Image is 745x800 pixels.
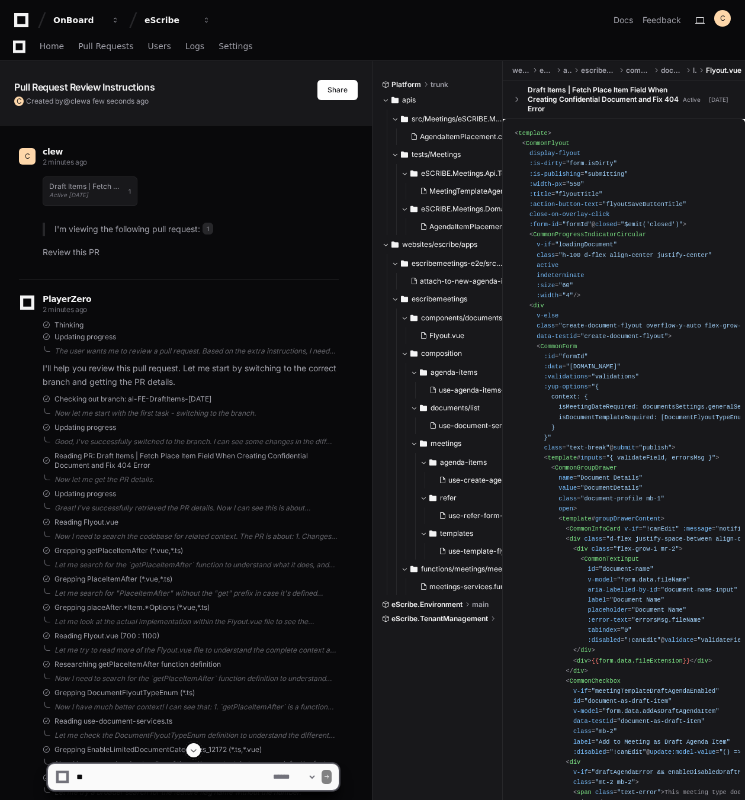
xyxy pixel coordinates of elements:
svg: Directory [410,562,418,576]
span: "$emit('closed')" [621,221,683,228]
span: Grepping PlaceItemAfter (*.vue,*.ts) [54,574,172,584]
span: CommonTextInput [584,555,638,563]
span: escribemeetings [581,66,616,75]
span: :message [683,525,712,532]
div: Now let me get the PR details. [54,475,339,484]
span: div [573,667,584,674]
span: v-model [588,576,614,583]
h1: C [25,152,30,161]
svg: Directory [420,365,427,380]
span: aria-labelled-by-id [588,586,657,593]
span: "4" [562,292,573,299]
span: </ > [566,667,588,674]
span: tests/Meetings [412,150,461,159]
span: Active [DATE] [49,191,88,198]
span: refer [440,493,457,503]
span: v-if [624,525,639,532]
a: Users [148,33,171,60]
span: list [693,66,696,75]
span: v-model [573,708,599,715]
span: "Document Name" [610,596,664,603]
div: Let me look at the actual implementation within the Flyout.vue file to see the `getPlaceItemAfter... [54,617,339,626]
span: "document-name-input" [661,586,737,593]
span: templates [440,529,473,538]
span: v-else [537,312,558,319]
span: v-if [573,687,588,695]
svg: Directory [401,112,408,126]
a: Docs [614,14,633,26]
button: C [714,10,731,27]
span: div [577,545,587,552]
span: :validations [544,373,588,380]
span: < > [573,657,592,664]
button: OnBoard [49,9,124,31]
button: eSCRIBE.Meetings.Domain.Tests [401,200,513,219]
span: 1 [203,223,213,234]
span: escribe [540,66,554,75]
a: Logs [185,33,204,60]
span: active [537,262,558,269]
span: eSCRIBE.Meetings.Domain.Tests [421,204,513,214]
svg: Directory [429,526,436,541]
span: {{ }} [592,657,690,664]
span: AgendaItemPlacementTests.cs [429,222,533,232]
svg: Directory [420,436,427,451]
span: clew [43,147,63,156]
span: CommonInfoCard [570,525,621,532]
span: class [537,322,555,329]
span: Home [40,43,64,50]
button: agenda-items [420,453,532,472]
span: Checking out branch: al-FE-DraftItems-[DATE] [54,394,211,404]
button: use-create-agenda-item-flyout-options.ts [434,472,534,489]
span: class [544,444,563,451]
span: meetings [431,439,461,448]
svg: Directory [410,202,418,216]
span: :yup-options [544,383,588,390]
span: Flyout.vue [706,66,741,75]
span: "meetingTemplateDraftAgendaEnabled" [592,687,720,695]
span: websites/escribe/apps [402,240,477,249]
span: "h-100 d-flex align-center justify-center" [558,252,712,259]
span: Active [679,94,704,105]
span: template [548,454,577,461]
span: Thinking [54,320,84,330]
button: tests/Meetings [391,145,503,164]
button: refer [420,489,532,507]
span: 2 minutes ago [43,305,87,314]
span: "form.data.fileName" [617,576,690,583]
p: I'm viewing the following pull request: [54,223,339,236]
span: :disabled [588,637,621,644]
button: meetings [410,434,522,453]
svg: Directory [401,256,408,271]
span: CommonCheckbox [570,677,621,685]
span: use-agenda-items-place-after.ts [439,385,550,395]
span: "550" [566,181,585,188]
span: escribemeetings [412,294,467,304]
button: AgendaItemPlacement.cs [406,128,506,145]
span: :error-text [588,616,628,624]
span: websites [512,66,530,75]
button: escribemeetings [391,290,503,309]
span: "0" [621,626,631,634]
span: Settings [219,43,252,50]
span: CommonProgressIndicatorCircular [533,231,646,238]
button: components/documents/list [401,309,513,327]
span: name [558,474,573,481]
p: I'll help you review this pull request. Let me start by switching to the correct branch and getti... [43,362,339,389]
svg: Directory [391,93,399,107]
span: :width [537,292,558,299]
span: :is-dirty [529,160,562,167]
button: Feedback [643,14,681,26]
span: :form-id [529,221,558,228]
span: src/Meetings/eSCRIBE.Meetings.Domain/Agendas [412,114,503,124]
span: "create-document-flyout" [580,333,668,340]
span: "Document Name" [631,606,686,613]
span: Grepping getPlaceItemAfter (*.vue,*.ts) [54,546,183,555]
svg: Directory [420,401,427,415]
button: use-template-flyout-options.ts [434,543,534,560]
span: validate [664,637,693,644]
span: "document-as-draft-item" [584,698,672,705]
span: "flyoutTitle" [555,191,602,198]
button: Flyout.vue [415,327,506,344]
svg: Directory [401,292,408,306]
